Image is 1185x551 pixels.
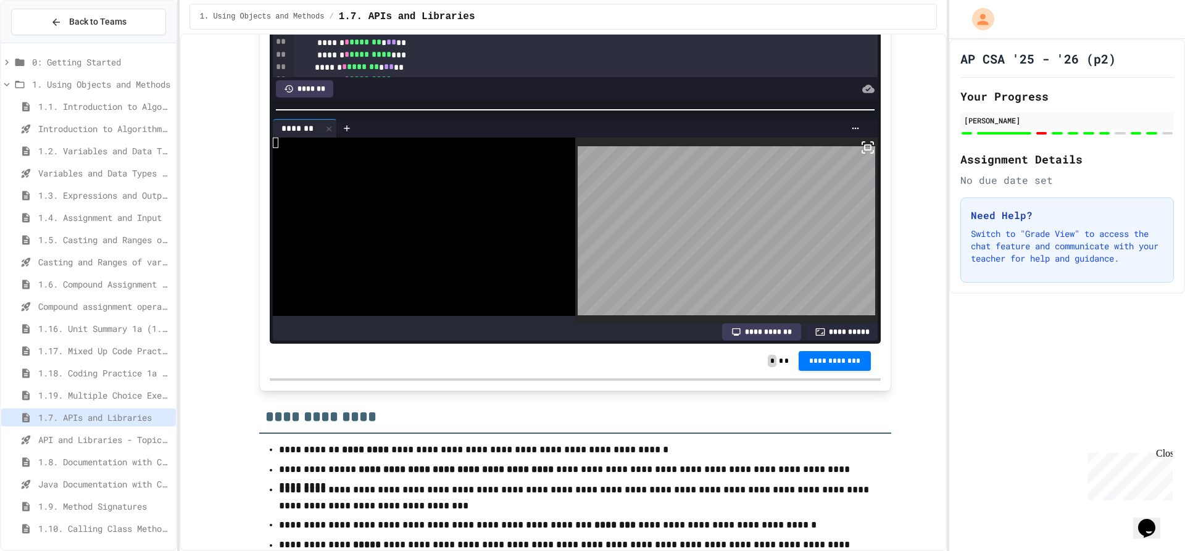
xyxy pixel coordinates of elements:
[1083,448,1173,500] iframe: chat widget
[38,167,171,180] span: Variables and Data Types - Quiz
[38,367,171,379] span: 1.18. Coding Practice 1a (1.1-1.6)
[38,522,171,535] span: 1.10. Calling Class Methods
[32,56,171,68] span: 0: Getting Started
[11,9,166,35] button: Back to Teams
[38,322,171,335] span: 1.16. Unit Summary 1a (1.1-1.6)
[38,344,171,357] span: 1.17. Mixed Up Code Practice 1.1-1.6
[960,88,1174,105] h2: Your Progress
[38,255,171,268] span: Casting and Ranges of variables - Quiz
[971,208,1163,223] h3: Need Help?
[38,211,171,224] span: 1.4. Assignment and Input
[38,233,171,246] span: 1.5. Casting and Ranges of Values
[38,300,171,313] span: Compound assignment operators - Quiz
[960,50,1116,67] h1: AP CSA '25 - '26 (p2)
[38,100,171,113] span: 1.1. Introduction to Algorithms, Programming, and Compilers
[959,5,997,33] div: My Account
[5,5,85,78] div: Chat with us now!Close
[38,389,171,402] span: 1.19. Multiple Choice Exercises for Unit 1a (1.1-1.6)
[971,228,1163,265] p: Switch to "Grade View" to access the chat feature and communicate with your teacher for help and ...
[38,500,171,513] span: 1.9. Method Signatures
[38,189,171,202] span: 1.3. Expressions and Output [New]
[964,115,1170,126] div: [PERSON_NAME]
[339,9,475,24] span: 1.7. APIs and Libraries
[38,122,171,135] span: Introduction to Algorithms, Programming, and Compilers
[38,478,171,491] span: Java Documentation with Comments - Topic 1.8
[960,151,1174,168] h2: Assignment Details
[1133,502,1173,539] iframe: chat widget
[329,12,333,22] span: /
[38,411,171,424] span: 1.7. APIs and Libraries
[200,12,325,22] span: 1. Using Objects and Methods
[38,278,171,291] span: 1.6. Compound Assignment Operators
[38,455,171,468] span: 1.8. Documentation with Comments and Preconditions
[69,15,127,28] span: Back to Teams
[38,433,171,446] span: API and Libraries - Topic 1.7
[32,78,171,91] span: 1. Using Objects and Methods
[38,144,171,157] span: 1.2. Variables and Data Types
[960,173,1174,188] div: No due date set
